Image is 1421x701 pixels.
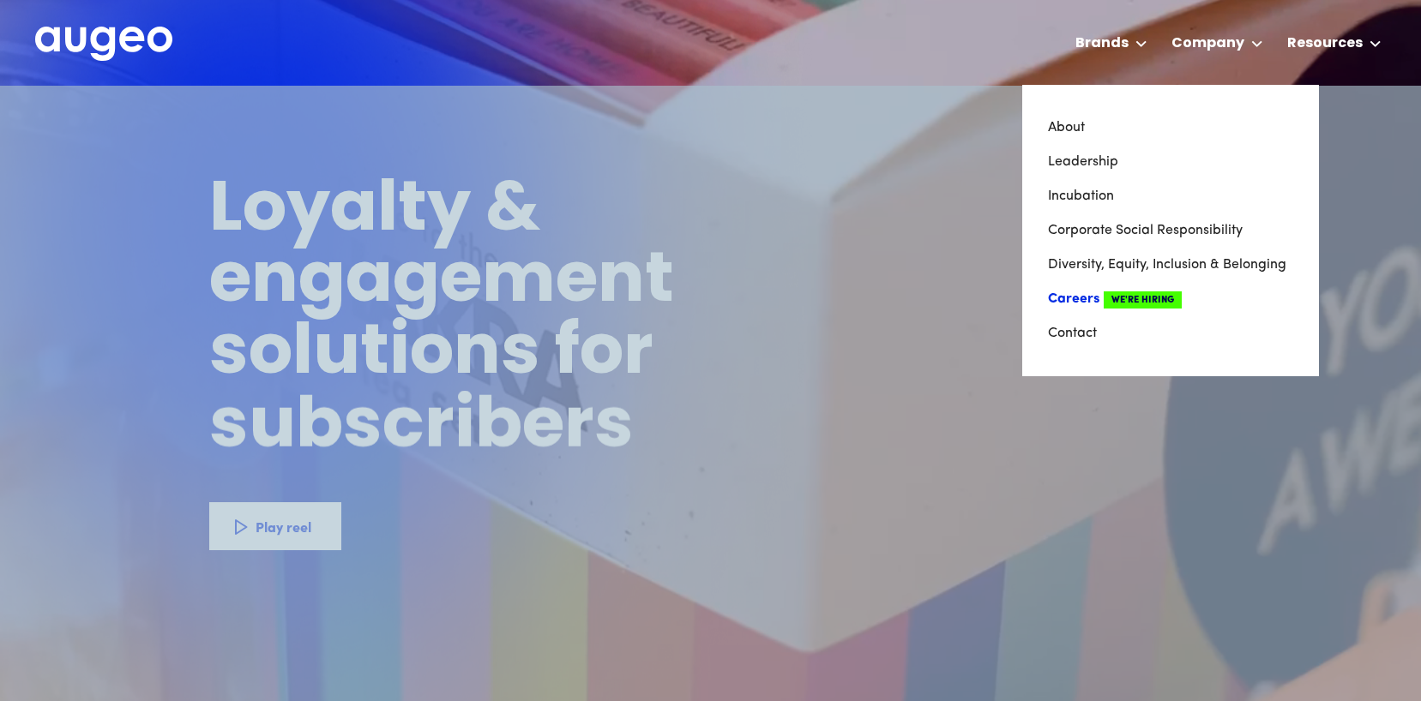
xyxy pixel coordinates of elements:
div: Company [1171,33,1244,54]
img: Augeo's full logo in white. [35,27,172,62]
div: Brands [1075,33,1129,54]
a: home [35,27,172,63]
div: Resources [1287,33,1363,54]
nav: Company [1022,85,1319,376]
a: Corporate Social Responsibility [1048,213,1293,248]
a: About [1048,111,1293,145]
a: Incubation [1048,179,1293,213]
a: Leadership [1048,145,1293,179]
a: Contact [1048,316,1293,350]
span: We're Hiring [1104,291,1182,309]
a: CareersWe're Hiring [1048,282,1293,316]
a: Diversity, Equity, Inclusion & Belonging [1048,248,1293,282]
